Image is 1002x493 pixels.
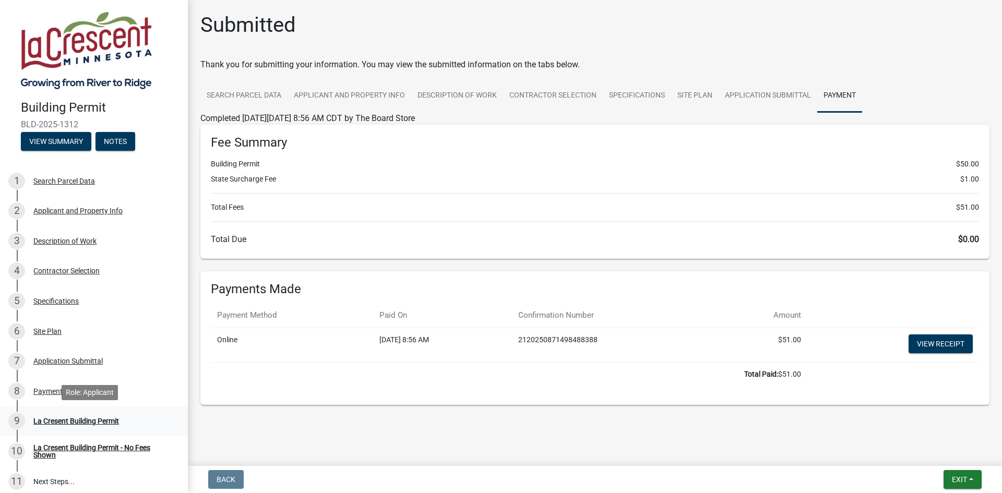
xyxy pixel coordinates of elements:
div: 11 [8,473,25,490]
div: Payment [33,388,63,395]
button: View Summary [21,132,91,151]
th: Confirmation Number [512,303,718,328]
td: $51.00 [211,362,807,386]
span: Exit [952,475,967,484]
div: Specifications [33,297,79,305]
b: Total Paid: [744,370,778,378]
div: 3 [8,233,25,249]
div: 4 [8,262,25,279]
td: 2120250871498488388 [512,328,718,362]
a: View receipt [909,334,973,353]
a: Specifications [603,79,671,113]
h6: Fee Summary [211,135,979,150]
button: Back [208,470,244,489]
div: 6 [8,323,25,340]
span: Completed [DATE][DATE] 8:56 AM CDT by The Board Store [200,113,415,123]
th: Paid On [373,303,512,328]
div: 9 [8,413,25,429]
img: City of La Crescent, Minnesota [21,11,152,89]
span: BLD-2025-1312 [21,119,167,129]
div: 10 [8,443,25,460]
div: Site Plan [33,328,62,335]
wm-modal-confirm: Notes [96,138,135,146]
div: Description of Work [33,237,97,245]
a: Search Parcel Data [200,79,288,113]
div: La Cresent Building Permit [33,417,119,425]
th: Amount [718,303,807,328]
div: 7 [8,353,25,369]
h1: Submitted [200,13,296,38]
li: Total Fees [211,202,979,213]
div: Search Parcel Data [33,177,95,185]
button: Exit [944,470,982,489]
th: Payment Method [211,303,373,328]
div: 5 [8,293,25,309]
a: Description of Work [411,79,503,113]
div: 1 [8,173,25,189]
div: Contractor Selection [33,267,100,274]
h6: Payments Made [211,282,979,297]
td: Online [211,328,373,362]
li: State Surcharge Fee [211,174,979,185]
span: Back [217,475,235,484]
div: 2 [8,202,25,219]
h6: Total Due [211,234,979,244]
td: [DATE] 8:56 AM [373,328,512,362]
div: Application Submittal [33,357,103,365]
div: Role: Applicant [62,385,118,400]
span: $1.00 [960,174,979,185]
td: $51.00 [718,328,807,362]
a: Application Submittal [719,79,817,113]
a: Site Plan [671,79,719,113]
div: Thank you for submitting your information. You may view the submitted information on the tabs below. [200,58,989,71]
h4: Building Permit [21,100,180,115]
div: 8 [8,383,25,400]
li: Building Permit [211,159,979,170]
a: Payment [817,79,862,113]
span: $51.00 [956,202,979,213]
div: Applicant and Property Info [33,207,123,214]
a: Contractor Selection [503,79,603,113]
wm-modal-confirm: Summary [21,138,91,146]
span: $0.00 [958,234,979,244]
div: La Cresent Building Permit - No Fees Shown [33,444,171,459]
button: Notes [96,132,135,151]
span: $50.00 [956,159,979,170]
a: Applicant and Property Info [288,79,411,113]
